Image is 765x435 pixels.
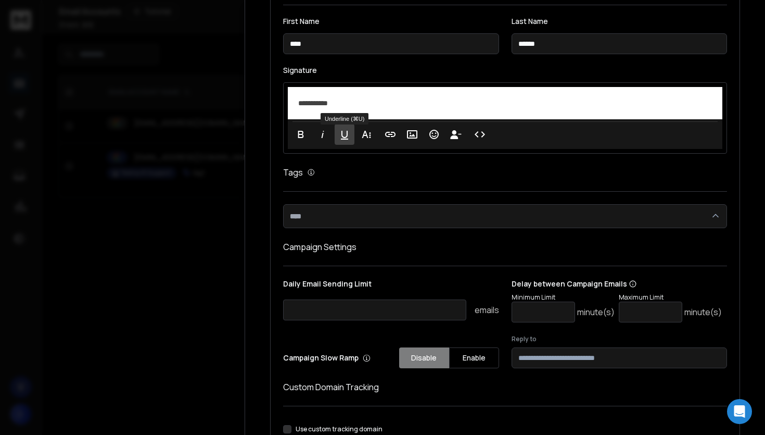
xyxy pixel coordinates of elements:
[291,124,311,145] button: Bold (⌘B)
[283,353,371,363] p: Campaign Slow Ramp
[470,124,490,145] button: Code View
[512,279,722,289] p: Delay between Campaign Emails
[619,293,722,302] p: Maximum Limit
[512,335,728,343] label: Reply to
[446,124,466,145] button: Insert Unsubscribe Link
[283,67,727,74] label: Signature
[512,18,728,25] label: Last Name
[321,113,368,125] div: Underline (⌘U)
[283,166,303,179] h1: Tags
[684,306,722,318] p: minute(s)
[512,293,615,302] p: Minimum Limit
[283,18,499,25] label: First Name
[296,425,382,433] label: Use custom tracking domain
[449,347,499,368] button: Enable
[399,347,449,368] button: Disable
[475,304,499,316] p: emails
[424,124,444,145] button: Emoticons
[577,306,615,318] p: minute(s)
[727,399,752,424] div: Open Intercom Messenger
[283,279,499,293] p: Daily Email Sending Limit
[283,241,727,253] h1: Campaign Settings
[380,124,400,145] button: Insert Link (⌘K)
[283,381,727,393] h1: Custom Domain Tracking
